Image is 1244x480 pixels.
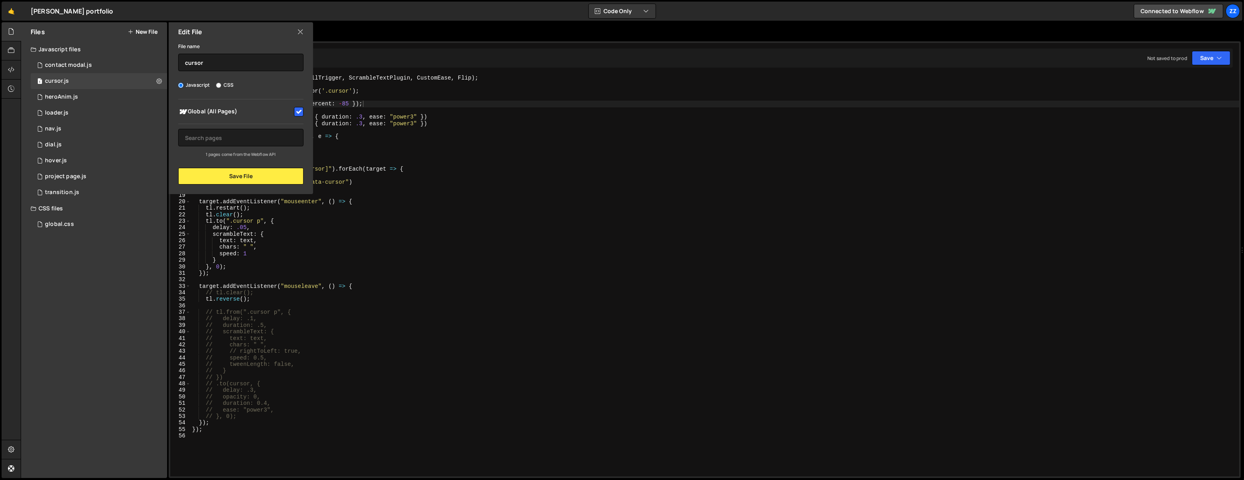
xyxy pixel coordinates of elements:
div: 23 [170,218,191,224]
div: 34 [170,290,191,296]
div: 37 [170,309,191,315]
div: cursor.js [45,78,69,85]
div: 41 [170,335,191,342]
div: 36 [170,303,191,309]
div: 25 [170,231,191,237]
button: New File [128,29,158,35]
div: project page.js [45,173,86,180]
div: 44 [170,355,191,361]
span: 1 [37,79,42,85]
button: Save [1192,51,1230,65]
div: 43 [170,348,191,354]
div: 38 [170,315,191,322]
div: 29 [170,257,191,263]
div: 47 [170,374,191,381]
div: 13232/40799.js [31,89,167,105]
div: 52 [170,407,191,413]
div: 54 [170,420,191,426]
div: 28 [170,251,191,257]
h2: Edit File [178,27,202,36]
div: 13232/32867.css [31,216,167,232]
label: File name [178,43,200,51]
span: Global (All Pages) [178,107,293,117]
div: 32 [170,276,191,283]
input: Name [178,54,304,71]
div: 13232/40470.js [31,137,167,153]
div: 13232/33111.js [31,105,167,121]
input: Search pages [178,129,304,146]
div: [PERSON_NAME] portfolio [31,6,113,16]
div: nav.js [45,125,61,132]
a: Connected to Webflow [1134,4,1223,18]
div: transition.js [45,189,79,196]
div: 21 [170,205,191,211]
div: 30 [170,264,191,270]
div: 13232/40533.js [31,153,167,169]
div: 46 [170,367,191,374]
div: dial.js [45,141,62,148]
div: Javascript files [21,41,167,57]
div: 33 [170,283,191,290]
h2: Files [31,27,45,36]
div: Not saved to prod [1147,55,1187,62]
small: 1 pages come from the Webflow API [206,152,276,157]
div: 13232/40858.js [31,73,167,89]
div: 45 [170,361,191,367]
div: 51 [170,400,191,406]
input: CSS [216,83,221,88]
button: Save File [178,168,304,185]
div: 13232/32957.js [31,121,167,137]
label: Javascript [178,81,210,89]
div: 53 [170,413,191,420]
div: 20 [170,198,191,205]
input: Javascript [178,83,183,88]
div: 19 [170,192,191,198]
div: 49 [170,387,191,393]
div: contact modal.js [45,62,92,69]
div: 55 [170,426,191,433]
div: 39 [170,322,191,328]
div: hover.js [45,157,67,164]
div: 13232/41254.js [31,169,167,185]
div: 13232/40994.js [31,57,167,73]
div: 40 [170,328,191,335]
div: CSS files [21,200,167,216]
div: loader.js [45,109,68,117]
button: Code Only [589,4,656,18]
a: 🤙 [2,2,21,21]
div: 42 [170,342,191,348]
div: 31 [170,270,191,276]
div: 56 [170,433,191,439]
div: 48 [170,381,191,387]
a: zz [1226,4,1240,18]
div: 24 [170,224,191,231]
div: heroAnim.js [45,93,78,101]
div: 13232/41168.js [31,185,167,200]
div: 22 [170,212,191,218]
div: global.css [45,221,74,228]
div: 26 [170,237,191,244]
div: 50 [170,394,191,400]
div: 35 [170,296,191,302]
div: 27 [170,244,191,250]
label: CSS [216,81,234,89]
